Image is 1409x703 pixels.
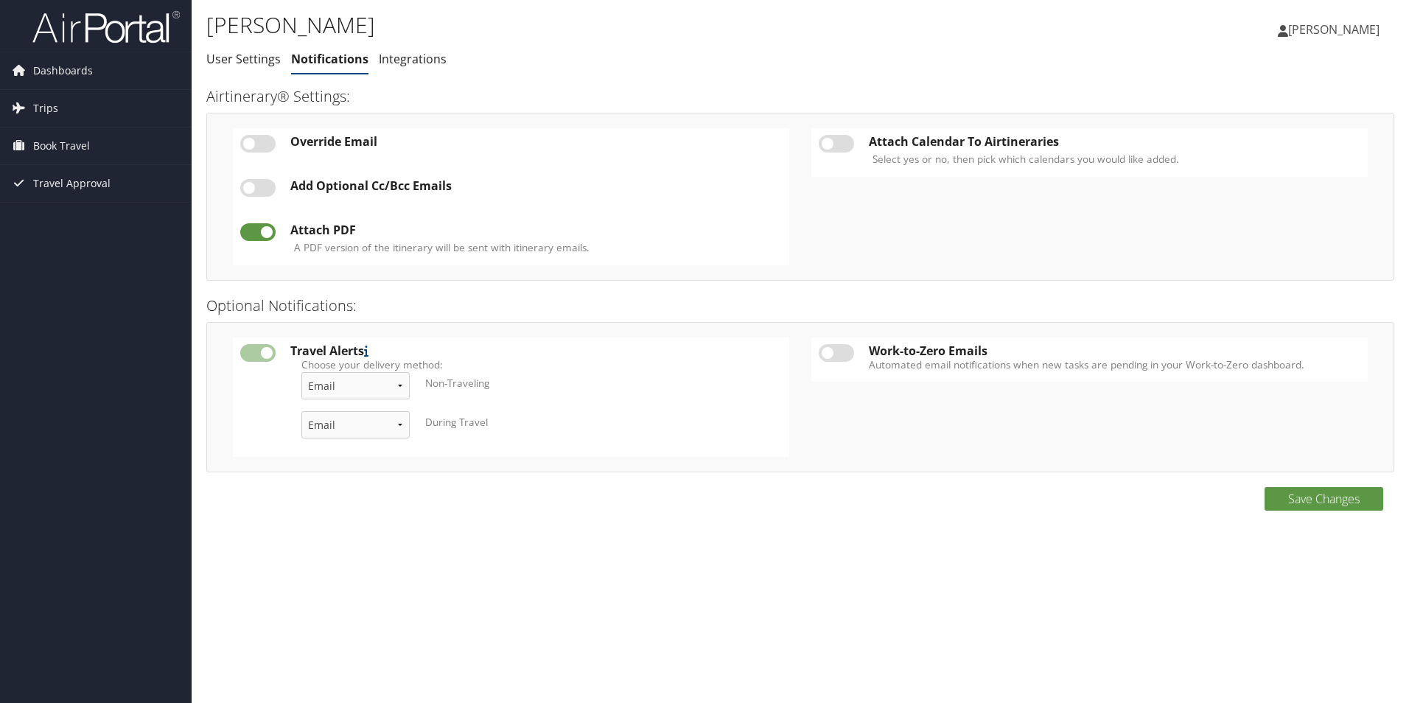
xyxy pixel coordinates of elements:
label: A PDF version of the itinerary will be sent with itinerary emails. [294,240,590,255]
span: Travel Approval [33,165,111,202]
label: Automated email notifications when new tasks are pending in your Work-to-Zero dashboard. [869,357,1360,372]
div: Override Email [290,135,782,148]
label: Choose your delivery method: [301,357,771,372]
label: Select yes or no, then pick which calendars you would like added. [873,152,1179,167]
h1: [PERSON_NAME] [206,10,999,41]
span: [PERSON_NAME] [1288,21,1380,38]
div: Work-to-Zero Emails [869,344,1360,357]
img: airportal-logo.png [32,10,180,44]
a: Integrations [379,51,447,67]
div: Add Optional Cc/Bcc Emails [290,179,782,192]
div: Attach Calendar To Airtineraries [869,135,1360,148]
a: [PERSON_NAME] [1278,7,1394,52]
span: Trips [33,90,58,127]
div: Attach PDF [290,223,782,237]
span: Book Travel [33,127,90,164]
button: Save Changes [1265,487,1383,511]
h3: Airtinerary® Settings: [206,86,1394,107]
label: During Travel [425,415,488,430]
a: User Settings [206,51,281,67]
div: Travel Alerts [290,344,782,357]
label: Non-Traveling [425,376,489,391]
span: Dashboards [33,52,93,89]
a: Notifications [291,51,368,67]
h3: Optional Notifications: [206,295,1394,316]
